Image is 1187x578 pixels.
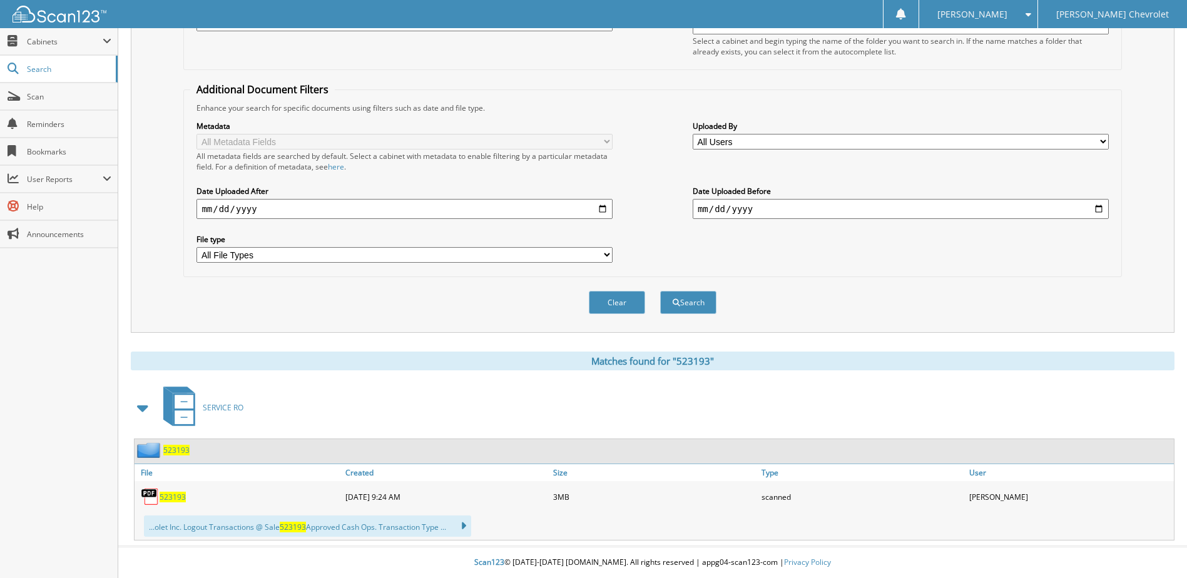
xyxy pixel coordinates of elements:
[196,234,613,245] label: File type
[27,91,111,102] span: Scan
[693,186,1109,196] label: Date Uploaded Before
[135,464,342,481] a: File
[27,119,111,129] span: Reminders
[144,515,471,537] div: ...olet Inc. Logout Transactions @ Sale Approved Cash Ops. Transaction Type ...
[342,484,550,509] div: [DATE] 9:24 AM
[27,201,111,212] span: Help
[589,291,645,314] button: Clear
[118,547,1187,578] div: © [DATE]-[DATE] [DOMAIN_NAME]. All rights reserved | appg04-scan123-com |
[474,557,504,567] span: Scan123
[758,464,966,481] a: Type
[1124,518,1187,578] iframe: Chat Widget
[27,146,111,157] span: Bookmarks
[156,383,243,432] a: SERVICE RO
[27,229,111,240] span: Announcements
[660,291,716,314] button: Search
[328,161,344,172] a: here
[13,6,106,23] img: scan123-logo-white.svg
[280,522,306,532] span: 523193
[141,487,160,506] img: PDF.png
[163,445,190,455] a: 523193
[937,11,1007,18] span: [PERSON_NAME]
[27,64,110,74] span: Search
[693,199,1109,219] input: end
[137,442,163,458] img: folder2.png
[550,484,758,509] div: 3MB
[160,492,186,502] a: 523193
[693,36,1109,57] div: Select a cabinet and begin typing the name of the folder you want to search in. If the name match...
[196,121,613,131] label: Metadata
[27,36,103,47] span: Cabinets
[1056,11,1169,18] span: [PERSON_NAME] Chevrolet
[203,402,243,413] span: SERVICE RO
[196,151,613,172] div: All metadata fields are searched by default. Select a cabinet with metadata to enable filtering b...
[196,186,613,196] label: Date Uploaded After
[190,103,1114,113] div: Enhance your search for specific documents using filters such as date and file type.
[693,121,1109,131] label: Uploaded By
[966,484,1174,509] div: [PERSON_NAME]
[758,484,966,509] div: scanned
[550,464,758,481] a: Size
[342,464,550,481] a: Created
[131,352,1174,370] div: Matches found for "523193"
[196,199,613,219] input: start
[966,464,1174,481] a: User
[190,83,335,96] legend: Additional Document Filters
[784,557,831,567] a: Privacy Policy
[27,174,103,185] span: User Reports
